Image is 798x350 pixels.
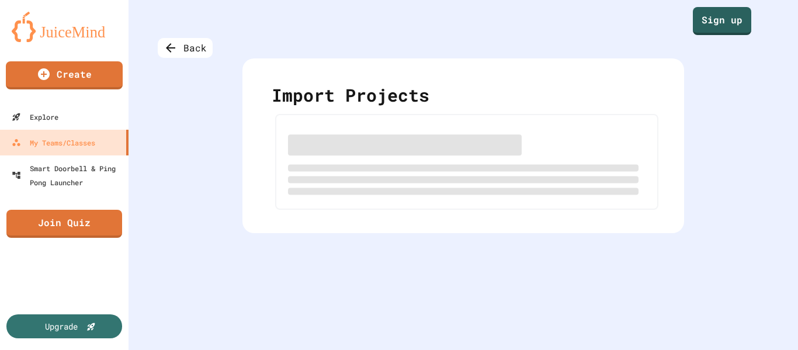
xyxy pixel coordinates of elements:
div: Upgrade [45,320,78,332]
img: logo-orange.svg [12,12,117,42]
a: Join Quiz [6,210,122,238]
div: My Teams/Classes [12,136,95,150]
div: Back [158,38,213,58]
a: Sign up [693,7,751,35]
div: Explore [12,110,58,124]
a: Create [6,61,123,89]
div: Import Projects [272,82,655,114]
div: Smart Doorbell & Ping Pong Launcher [12,161,124,189]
